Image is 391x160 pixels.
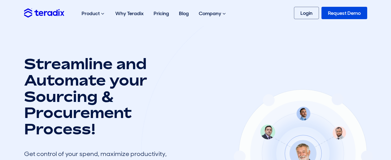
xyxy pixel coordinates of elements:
h1: Streamline and Automate your Sourcing & Procurement Process! [24,56,172,137]
img: Teradix logo [24,8,64,17]
a: Why Teradix [110,4,149,23]
a: Request Demo [321,7,367,19]
a: Pricing [149,4,174,23]
div: Product [77,4,110,23]
a: Login [294,7,319,19]
a: Blog [174,4,194,23]
div: Company [194,4,232,23]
